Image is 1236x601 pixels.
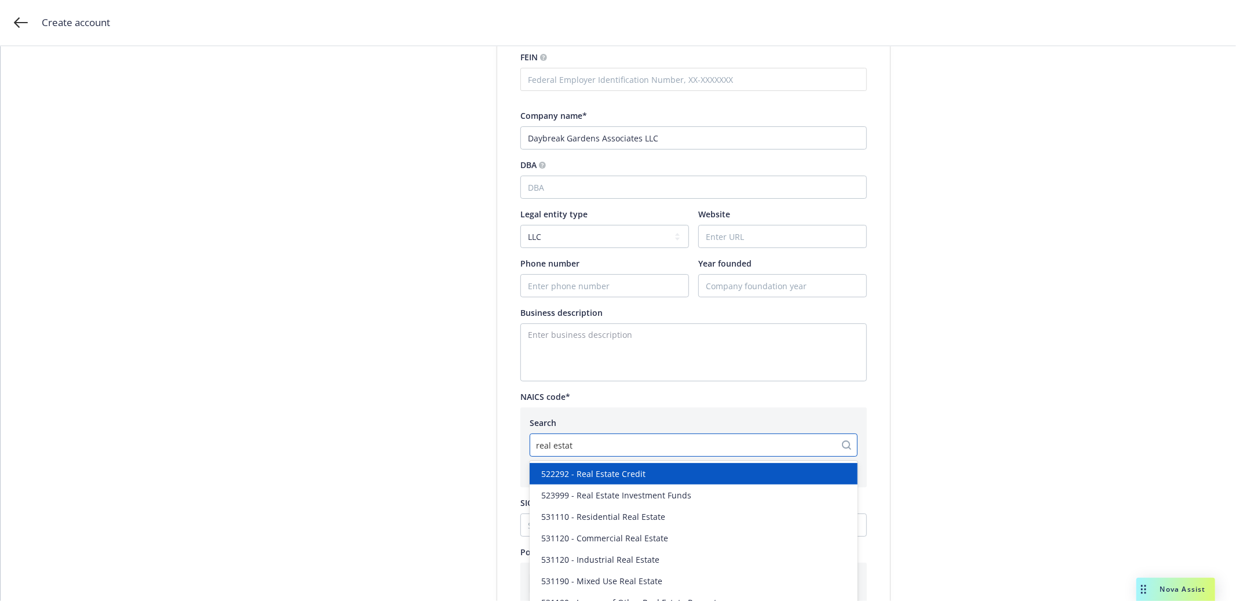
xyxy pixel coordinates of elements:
button: Nova Assist [1136,578,1215,601]
span: Business description [520,307,603,318]
span: 531110 - Residential Real Estate [541,511,665,523]
span: Nova Assist [1160,584,1206,594]
span: 531120 - Commercial Real Estate [541,532,668,544]
span: Postal address [520,547,579,558]
span: SIC code [520,497,554,508]
span: 531120 - Industrial Real Estate [541,553,659,566]
input: SIC Code [521,514,691,536]
span: DBA [520,159,537,170]
div: Drag to move [1136,578,1151,601]
span: 523999 - Real Estate Investment Funds [541,489,691,501]
span: Phone number [520,258,579,269]
span: FEIN [520,52,538,63]
span: Create account [42,15,110,30]
span: Website [698,209,730,220]
input: Federal Employer Identification Number, XX-XXXXXXX [520,68,867,91]
input: DBA [520,176,867,199]
input: Company name [520,126,867,150]
input: Enter URL [699,225,866,247]
span: Company name* [520,110,587,121]
textarea: Enter business description [520,323,867,381]
span: 522292 - Real Estate Credit [541,468,646,480]
span: Legal entity type [520,209,588,220]
div: ; [1,46,1236,601]
span: 531190 - Mixed Use Real Estate [541,575,662,587]
span: Search [530,417,556,428]
span: Year founded [698,258,752,269]
span: NAICS code* [520,391,570,402]
input: Company foundation year [699,275,866,297]
input: Enter phone number [521,275,688,297]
